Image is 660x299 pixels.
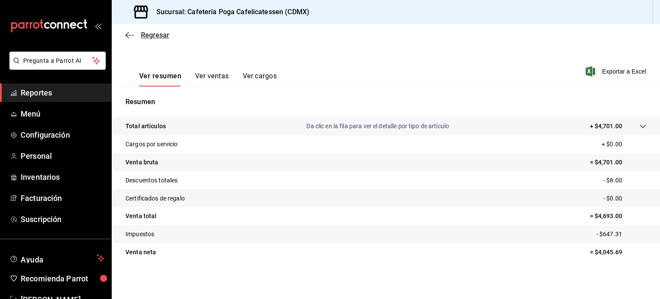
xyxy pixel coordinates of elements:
[125,31,169,39] button: Regresar
[139,72,181,86] button: Ver resumen
[603,194,646,203] p: - $0.00
[139,72,277,86] div: navigation tabs
[603,176,646,185] p: - $8.00
[587,66,646,77] button: Exportar a Excel
[21,87,104,99] span: Reportes
[6,62,106,71] a: Pregunta a Parrot AI
[125,212,156,221] p: Venta total
[21,273,104,284] span: Recomienda Parrot
[590,158,646,167] p: = $4,701.00
[125,248,156,257] p: Venta neta
[195,72,229,86] button: Ver ventas
[590,212,646,221] p: = $4,693.00
[125,140,178,149] p: Cargos por servicio
[306,122,449,131] p: Da clic en la fila para ver el detalle por tipo de artículo
[21,213,104,225] span: Suscripción
[602,140,646,149] p: + $0.00
[23,56,92,65] span: Pregunta a Parrot AI
[21,129,104,141] span: Configuración
[21,108,104,120] span: Menú
[9,52,106,70] button: Pregunta a Parrot AI
[125,230,154,239] p: Impuestos
[125,176,177,185] p: Descuentos totales
[596,230,646,239] p: - $647.31
[125,194,185,203] p: Certificados de regalo
[590,122,622,131] p: + $4,701.00
[125,97,646,107] p: Resumen
[141,31,169,39] span: Regresar
[21,171,104,183] span: Inventarios
[150,7,309,17] h3: Sucursal: Cafetería Poga Cafelicatessen (CDMX)
[95,22,101,29] button: open_drawer_menu
[21,253,93,263] span: Ayuda
[125,158,158,167] p: Venta bruta
[21,150,104,162] span: Personal
[125,122,166,131] p: Total artículos
[243,72,277,86] button: Ver cargos
[21,192,104,204] span: Facturación
[590,248,646,257] p: = $4,045.69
